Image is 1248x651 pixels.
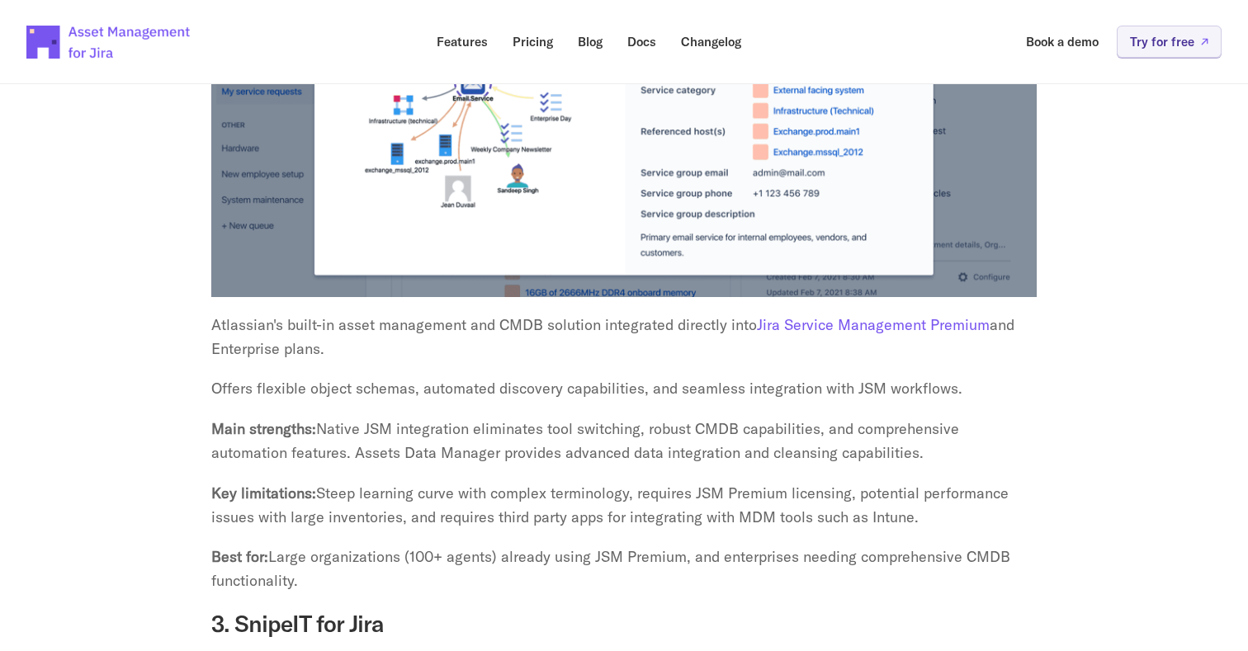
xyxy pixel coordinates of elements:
[1026,35,1099,48] p: Book a demo
[627,35,656,48] p: Docs
[211,419,316,438] strong: Main strengths:
[616,26,668,58] a: Docs
[578,35,603,48] p: Blog
[211,484,316,502] strong: Key limitations:
[211,314,1037,361] p: Atlassian's built-in asset management and CMDB solution integrated directly into and Enterprise p...
[501,26,565,58] a: Pricing
[513,35,553,48] p: Pricing
[757,315,990,334] a: Jira Service Management Premium
[211,610,1037,638] h3: 3. SnipeIT for Jira
[437,35,488,48] p: Features
[211,482,1037,530] p: Steep learning curve with complex terminology, requires JSM Premium licensing, potential performa...
[681,35,741,48] p: Changelog
[1130,35,1194,48] p: Try for free
[211,377,1037,401] p: Offers flexible object schemas, automated discovery capabilities, and seamless integration with J...
[1117,26,1222,58] a: Try for free
[211,417,1037,465] p: Native JSM integration eliminates tool switching, robust CMDB capabilities, and comprehensive aut...
[211,547,268,566] strong: Best for:
[211,545,1037,593] p: Large organizations (100+ agents) already using JSM Premium, and enterprises needing comprehensiv...
[566,26,614,58] a: Blog
[669,26,753,58] a: Changelog
[1014,26,1110,58] a: Book a demo
[425,26,499,58] a: Features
